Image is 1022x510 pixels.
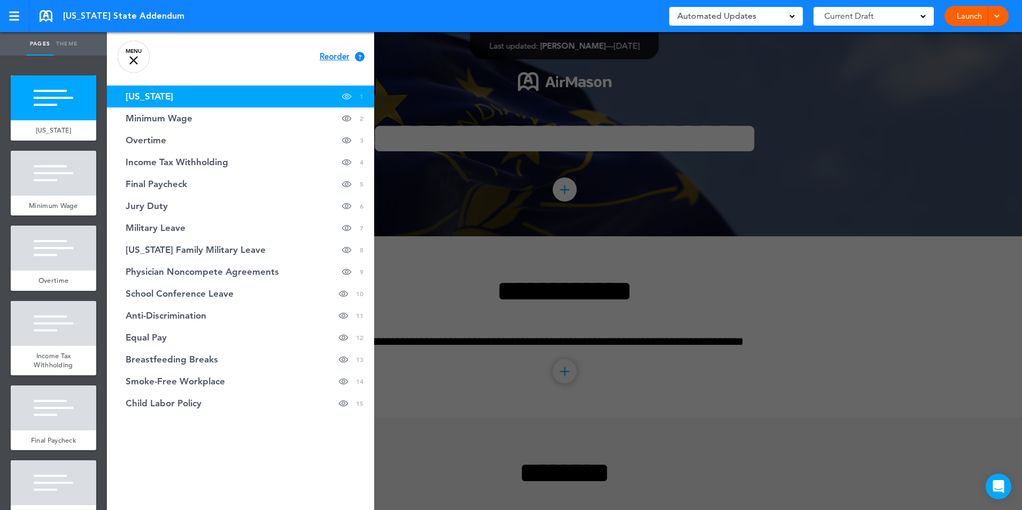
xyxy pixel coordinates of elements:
[126,355,218,364] span: Breastfeeding Breaks
[11,120,96,141] a: [US_STATE]
[34,351,73,370] span: Income Tax Withholding
[356,333,363,342] span: 12
[11,271,96,291] a: Overtime
[36,126,72,135] span: [US_STATE]
[126,158,228,167] span: Income Tax Withholding
[360,245,363,254] span: 8
[118,41,150,73] a: MENU
[107,129,374,151] a: Overtime 3
[11,346,96,375] a: Income Tax Withholding
[107,392,374,414] a: Child Labor Policy 15
[356,399,363,408] span: 15
[356,289,363,298] span: 10
[126,202,168,211] span: Jury Duty
[126,333,167,342] span: Equal Pay
[38,276,68,285] span: Overtime
[63,10,184,22] span: [US_STATE] State Addendum
[31,436,76,445] span: Final Paycheck
[107,349,374,370] a: Breastfeeding Breaks 13
[126,267,279,276] span: Physician Noncompete Agreements
[360,114,363,123] span: 2
[29,201,78,210] span: Minimum Wage
[360,92,363,101] span: 1
[27,32,53,56] a: Pages
[677,9,756,24] span: Automated Updates
[107,217,374,239] a: Military Leave 7
[126,245,266,254] span: Indiana Family Military Leave
[126,311,206,320] span: Anti-Discrimination
[107,107,374,129] a: Minimum Wage 2
[126,377,225,386] span: Smoke-Free Workplace
[360,180,363,189] span: 5
[107,151,374,173] a: Income Tax Withholding 4
[107,195,374,217] a: Jury Duty 6
[11,430,96,451] a: Final Paycheck
[107,173,374,195] a: Final Paycheck 5
[986,474,1011,499] div: Open Intercom Messenger
[360,136,363,145] span: 3
[107,370,374,392] a: Smoke-Free Workplace 14
[360,158,363,167] span: 4
[126,399,202,408] span: Child Labor Policy
[824,9,873,24] span: Current Draft
[107,327,374,349] a: Equal Pay 12
[53,32,80,56] a: Theme
[107,283,374,305] a: School Conference Leave 10
[360,223,363,233] span: 7
[360,267,363,276] span: 9
[953,6,986,26] a: Launch
[356,355,363,364] span: 13
[126,114,192,123] span: Minimum Wage
[320,53,350,61] span: Reorder
[11,196,96,216] a: Minimum Wage
[107,86,374,107] a: [US_STATE] 1
[126,180,187,189] span: Final Paycheck
[356,311,363,320] span: 11
[126,223,185,233] span: Military Leave
[126,136,166,145] span: Overtime
[107,239,374,261] a: [US_STATE] Family Military Leave 8
[355,52,365,61] div: ?
[360,202,363,211] span: 6
[107,261,374,283] a: Physician Noncompete Agreements 9
[126,92,173,101] span: Indiana
[126,289,234,298] span: School Conference Leave
[356,377,363,386] span: 14
[107,305,374,327] a: Anti-Discrimination 11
